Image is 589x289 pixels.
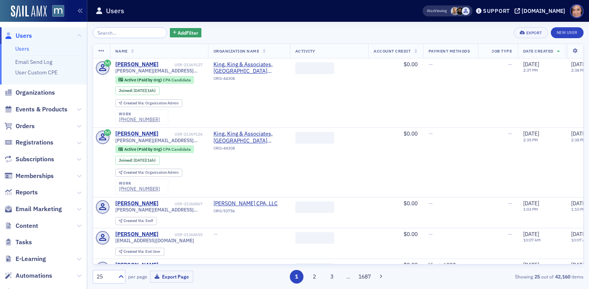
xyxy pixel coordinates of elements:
[123,171,178,175] div: Organization Admin
[427,8,447,14] span: Viewing
[213,231,218,238] span: —
[115,169,182,177] div: Created Via: Organization Admin
[523,261,539,268] span: [DATE]
[115,76,194,84] div: Active (Paid by Org): Active (Paid by Org): CPA Candidate
[295,263,334,275] span: ‌
[115,262,159,269] div: [PERSON_NAME]
[508,261,512,268] span: —
[163,77,191,83] span: CPA Candidate
[429,231,433,238] span: —
[16,222,38,230] span: Content
[213,48,259,54] span: Organization Name
[134,88,156,93] div: (16h)
[515,8,568,14] button: [DOMAIN_NAME]
[295,201,334,213] span: ‌
[115,207,203,213] span: [PERSON_NAME][EMAIL_ADDRESS][DOMAIN_NAME]
[118,77,190,82] a: Active (Paid by Org) CPA Candidate
[16,188,38,197] span: Reports
[571,231,587,238] span: [DATE]
[16,172,54,180] span: Memberships
[115,61,159,68] a: [PERSON_NAME]
[134,157,146,163] span: [DATE]
[429,200,433,207] span: —
[11,5,47,18] img: SailAMX
[160,232,203,237] div: USR-21368655
[123,100,145,106] span: Created Via :
[483,7,510,14] div: Support
[508,130,512,137] span: —
[124,77,163,83] span: Active (Paid by Org)
[213,76,284,84] div: ORG-44308
[119,88,134,93] span: Joined :
[160,62,203,67] div: USR-21369127
[451,7,459,15] span: Emily Trott
[551,27,584,38] a: New User
[123,170,145,175] span: Created Via :
[178,29,198,36] span: Add Filter
[571,237,589,243] time: 10:07 AM
[160,132,203,137] div: USR-21369126
[404,200,418,207] span: $0.00
[4,155,54,164] a: Subscriptions
[115,99,182,107] div: Created Via: Organization Admin
[160,263,203,268] div: USR-21368511
[115,217,157,225] div: Created Via: Staff
[213,208,284,216] div: ORG-53756
[128,273,147,280] label: per page
[123,219,153,223] div: Staff
[115,130,159,137] a: [PERSON_NAME]
[213,200,284,207] a: [PERSON_NAME] CPA, LLC
[571,61,587,68] span: [DATE]
[115,200,159,207] div: [PERSON_NAME]
[4,105,67,114] a: Events & Products
[16,255,46,263] span: E-Learning
[429,261,456,268] span: Visa : x6923
[123,250,160,254] div: End User
[4,238,32,247] a: Tasks
[119,186,160,192] a: [PHONE_NUMBER]
[462,7,470,15] span: Justin Chase
[124,146,163,152] span: Active (Paid by Org)
[115,86,160,95] div: Joined: 2025-10-13 00:00:00
[4,222,38,230] a: Content
[571,200,587,207] span: [DATE]
[97,273,114,281] div: 25
[523,200,539,207] span: [DATE]
[119,116,160,122] a: [PHONE_NUMBER]
[523,67,538,73] time: 2:37 PM
[508,61,512,68] span: —
[571,261,587,268] span: [DATE]
[119,158,134,163] span: Joined :
[213,146,284,153] div: ORG-44308
[16,32,32,40] span: Users
[429,48,470,54] span: Payment Methods
[523,206,538,212] time: 1:03 PM
[508,231,512,238] span: —
[4,32,32,40] a: Users
[295,48,316,54] span: Activity
[523,48,554,54] span: Date Created
[213,130,284,144] a: King, King & Associates, [GEOGRAPHIC_DATA] ([GEOGRAPHIC_DATA], [GEOGRAPHIC_DATA])
[213,261,218,268] span: —
[325,270,339,284] button: 3
[163,146,191,152] span: CPA Candidate
[213,61,284,75] a: King, King & Associates, [GEOGRAPHIC_DATA] ([GEOGRAPHIC_DATA], [GEOGRAPHIC_DATA])
[429,130,433,137] span: —
[134,88,146,93] span: [DATE]
[115,231,159,238] div: [PERSON_NAME]
[16,205,62,213] span: Email Marketing
[4,271,52,280] a: Automations
[523,61,539,68] span: [DATE]
[404,61,418,68] span: $0.00
[4,205,62,213] a: Email Marketing
[307,270,321,284] button: 2
[123,218,145,223] span: Created Via :
[427,8,434,13] div: Also
[508,200,512,207] span: —
[571,130,587,137] span: [DATE]
[4,122,35,130] a: Orders
[47,5,64,18] a: View Homepage
[4,255,46,263] a: E-Learning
